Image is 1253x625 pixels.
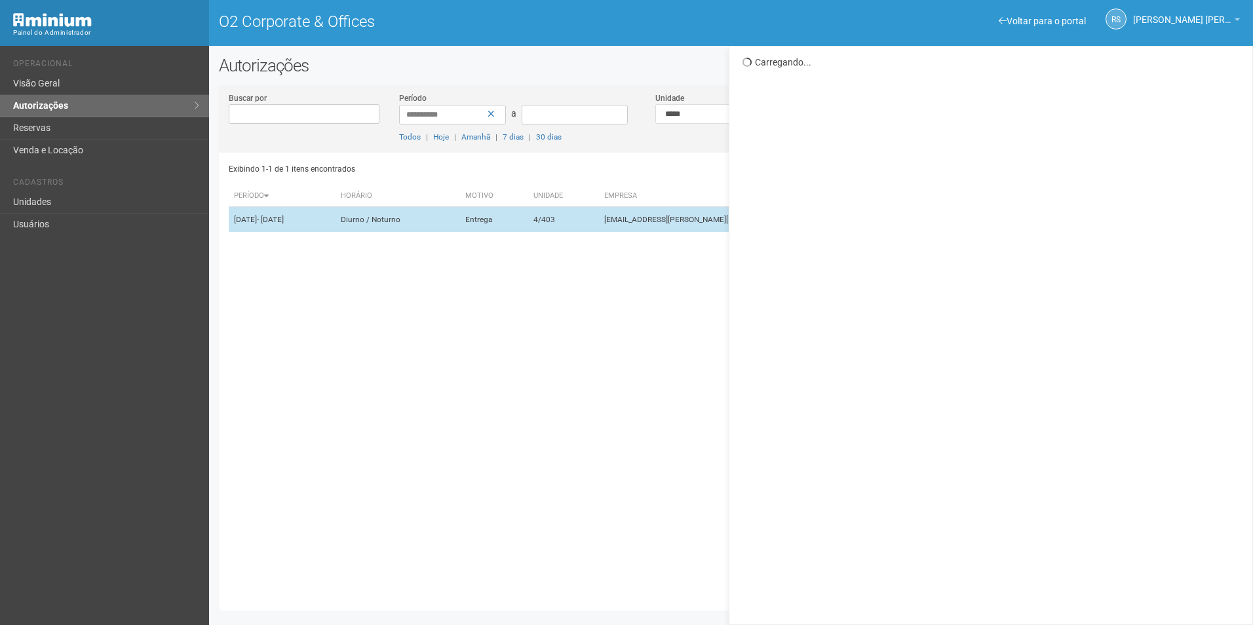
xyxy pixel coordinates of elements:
h2: Autorizações [219,56,1243,75]
div: Carregando... [742,56,1243,68]
td: [EMAIL_ADDRESS][PERSON_NAME][DOMAIN_NAME] [599,207,937,233]
a: 30 dias [536,132,562,142]
span: | [495,132,497,142]
span: Rayssa Soares Ribeiro [1133,2,1231,25]
a: Amanhã [461,132,490,142]
span: - [DATE] [257,215,284,224]
h1: O2 Corporate & Offices [219,13,722,30]
a: Todos [399,132,421,142]
div: Painel do Administrador [13,27,199,39]
span: | [426,132,428,142]
span: a [511,108,516,119]
img: Minium [13,13,92,27]
td: Diurno / Noturno [336,207,460,233]
li: Cadastros [13,178,199,191]
span: | [454,132,456,142]
a: 7 dias [503,132,524,142]
th: Unidade [528,185,599,207]
label: Período [399,92,427,104]
th: Motivo [460,185,529,207]
a: [PERSON_NAME] [PERSON_NAME] [1133,16,1240,27]
th: Horário [336,185,460,207]
a: Hoje [433,132,449,142]
a: Voltar para o portal [999,16,1086,26]
a: RS [1106,9,1127,29]
div: Exibindo 1-1 de 1 itens encontrados [229,159,728,179]
th: Empresa [599,185,937,207]
li: Operacional [13,59,199,73]
label: Unidade [655,92,684,104]
span: | [529,132,531,142]
th: Período [229,185,336,207]
td: [DATE] [229,207,336,233]
label: Buscar por [229,92,267,104]
td: Entrega [460,207,529,233]
td: 4/403 [528,207,599,233]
